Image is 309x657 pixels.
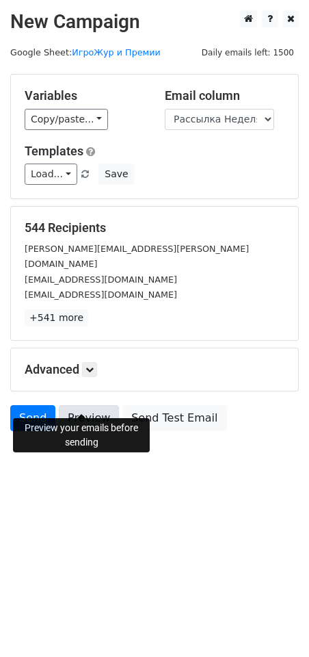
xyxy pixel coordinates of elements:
[98,164,134,185] button: Save
[72,47,161,57] a: ИгроЖур и Премии
[122,405,226,431] a: Send Test Email
[25,220,284,235] h5: 544 Recipients
[25,88,144,103] h5: Variables
[10,10,299,34] h2: New Campaign
[165,88,284,103] h5: Email column
[59,405,119,431] a: Preview
[241,591,309,657] iframe: Chat Widget
[25,164,77,185] a: Load...
[10,405,55,431] a: Send
[25,289,177,300] small: [EMAIL_ADDRESS][DOMAIN_NAME]
[13,418,150,452] div: Preview your emails before sending
[25,362,284,377] h5: Advanced
[25,244,249,270] small: [PERSON_NAME][EMAIL_ADDRESS][PERSON_NAME][DOMAIN_NAME]
[25,144,83,158] a: Templates
[197,47,299,57] a: Daily emails left: 1500
[25,274,177,285] small: [EMAIL_ADDRESS][DOMAIN_NAME]
[25,309,88,326] a: +541 more
[25,109,108,130] a: Copy/paste...
[197,45,299,60] span: Daily emails left: 1500
[10,47,161,57] small: Google Sheet:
